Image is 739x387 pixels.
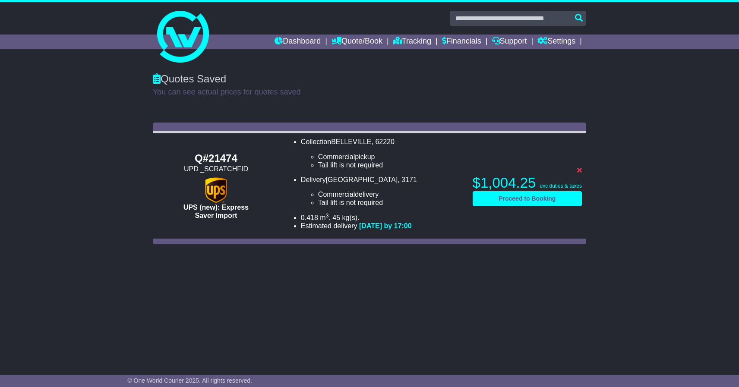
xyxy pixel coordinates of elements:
[153,73,586,85] div: Quotes Saved
[320,214,330,221] span: m .
[318,153,464,161] li: pickup
[473,191,582,206] a: Proceed to Booking
[326,176,398,183] span: [GEOGRAPHIC_DATA]
[331,138,371,145] span: BELLEVILLE
[205,177,227,203] img: UPS (new): Express Saver Import
[473,175,536,191] span: $
[318,161,464,169] li: Tail lift is not required
[393,35,431,49] a: Tracking
[275,35,321,49] a: Dashboard
[153,88,586,97] p: You can see actual prices for quotes saved
[540,183,582,189] span: exc duties & taxes
[318,198,464,207] li: Tail lift is not required
[183,204,249,219] span: UPS (new): Express Saver Import
[318,153,355,160] span: Commercial
[301,214,318,221] span: 0.418
[398,176,417,183] span: , 3171
[359,222,412,230] span: [DATE] by 17:00
[537,35,575,49] a: Settings
[372,138,395,145] span: , 62220
[157,152,275,165] div: Q#21474
[326,213,329,219] sup: 3
[480,175,536,191] span: 1,004.25
[301,222,464,230] li: Estimated delivery
[318,191,355,198] span: Commercial
[301,138,464,169] li: Collection
[157,165,275,173] div: UPD _SCRATCHFID
[332,214,340,221] span: 45
[301,176,464,207] li: Delivery
[342,214,360,221] span: kg(s).
[442,35,481,49] a: Financials
[332,35,382,49] a: Quote/Book
[127,377,252,384] span: © One World Courier 2025. All rights reserved.
[492,35,527,49] a: Support
[318,190,464,198] li: delivery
